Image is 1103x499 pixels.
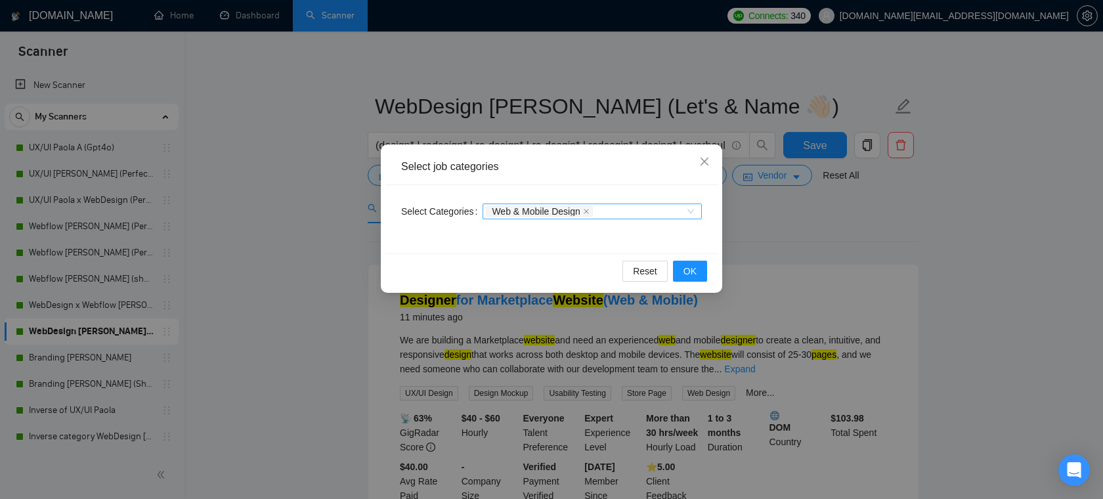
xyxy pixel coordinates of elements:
[486,206,592,217] span: Web & Mobile Design
[1058,454,1090,486] div: Open Intercom Messenger
[401,160,702,174] div: Select job categories
[687,144,722,180] button: Close
[401,201,483,222] label: Select Categories
[583,208,590,215] span: close
[622,261,668,282] button: Reset
[492,207,580,216] span: Web & Mobile Design
[633,264,657,278] span: Reset
[673,261,707,282] button: OK
[699,156,710,167] span: close
[683,264,697,278] span: OK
